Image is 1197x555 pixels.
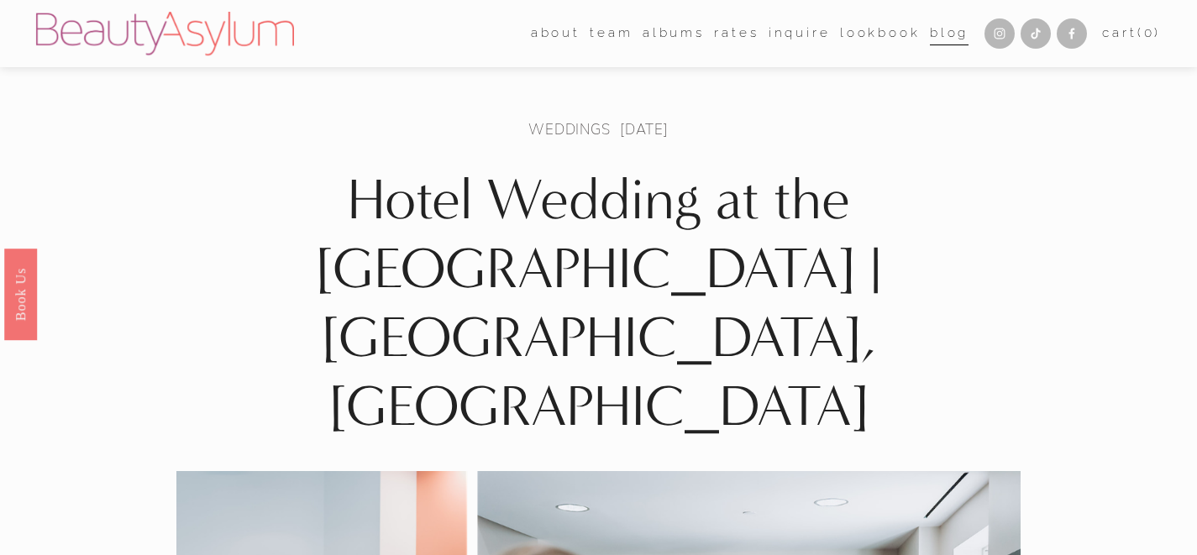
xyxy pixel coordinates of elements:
a: Inquire [769,21,831,47]
a: 0 items in cart [1102,22,1161,45]
a: Rates [714,21,759,47]
h1: Hotel Wedding at the [GEOGRAPHIC_DATA] | [GEOGRAPHIC_DATA], [GEOGRAPHIC_DATA] [176,166,1021,442]
a: Weddings [528,119,611,139]
a: albums [643,21,705,47]
a: Facebook [1057,18,1087,49]
img: Beauty Asylum | Bridal Hair &amp; Makeup Charlotte &amp; Atlanta [36,12,294,55]
a: Instagram [984,18,1015,49]
a: Blog [930,21,969,47]
span: team [590,22,633,45]
span: [DATE] [620,119,669,139]
a: Lookbook [840,21,921,47]
a: TikTok [1021,18,1051,49]
a: folder dropdown [590,21,633,47]
span: about [531,22,580,45]
a: folder dropdown [531,21,580,47]
span: ( ) [1137,25,1161,40]
a: Book Us [4,248,37,339]
span: 0 [1144,25,1155,40]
